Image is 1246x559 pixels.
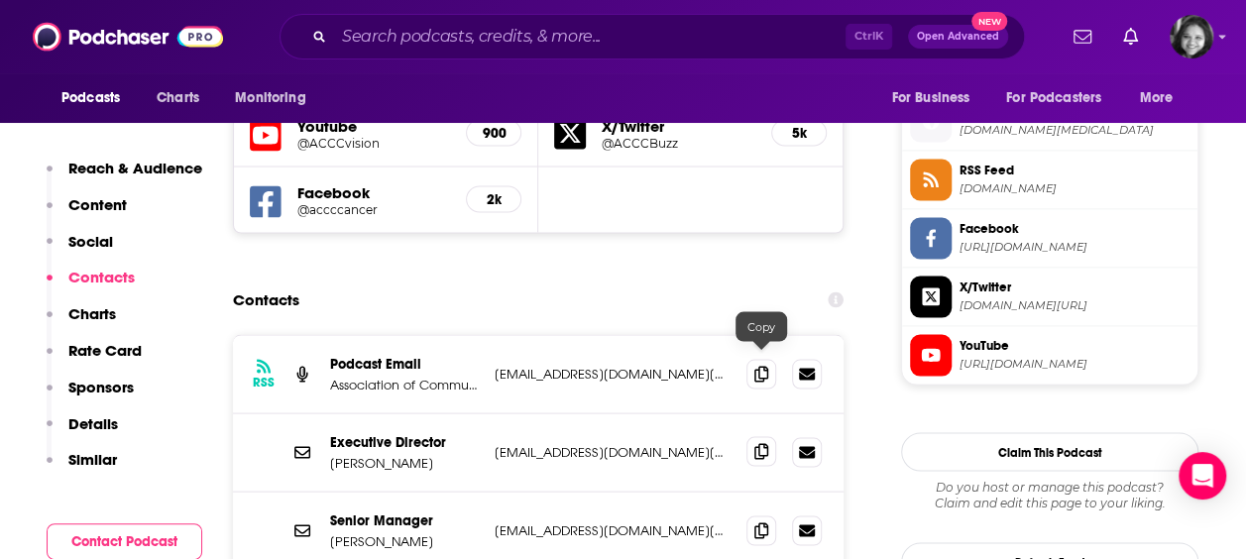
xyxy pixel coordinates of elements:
h5: X/Twitter [602,116,755,135]
span: X/Twitter [960,278,1189,295]
h5: 5k [788,124,810,141]
a: @ACCCvision [297,135,450,150]
span: Podcasts [61,84,120,112]
p: Podcast Email [330,355,479,372]
button: Content [47,195,127,232]
a: RSS Feed[DOMAIN_NAME] [910,159,1189,200]
div: Claim and edit this page to your liking. [901,479,1198,510]
span: https://www.facebook.com/accccancer [960,239,1189,254]
button: Similar [47,450,117,487]
button: Sponsors [47,378,134,414]
a: @ACCCBuzz [602,135,755,150]
a: X/Twitter[DOMAIN_NAME][URL] [910,276,1189,317]
p: Similar [68,450,117,469]
p: Rate Card [68,341,142,360]
a: @accccancer [297,201,450,216]
span: YouTube [960,336,1189,354]
div: Search podcasts, credits, & more... [280,14,1025,59]
button: Open AdvancedNew [908,25,1008,49]
button: open menu [877,79,994,117]
span: Facebook [960,219,1189,237]
p: Content [68,195,127,214]
span: Do you host or manage this podcast? [901,479,1198,495]
button: Rate Card [47,341,142,378]
p: Association of Community [MEDICAL_DATA] Centers [330,376,479,392]
span: feeds.libsyn.com [960,180,1189,195]
button: open menu [221,79,331,117]
img: Podchaser - Follow, Share and Rate Podcasts [33,18,223,56]
a: Charts [144,79,211,117]
button: Social [47,232,113,269]
h5: 900 [483,124,505,141]
h5: 2k [483,190,505,207]
span: Open Advanced [917,32,999,42]
button: Details [47,414,118,451]
img: User Profile [1170,15,1213,58]
span: For Business [891,84,969,112]
p: Charts [68,304,116,323]
span: twitter.com/ACCCBuzz [960,297,1189,312]
div: Open Intercom Messenger [1179,452,1226,500]
button: open menu [1126,79,1198,117]
p: Contacts [68,268,135,286]
input: Search podcasts, credits, & more... [334,21,846,53]
button: Reach & Audience [47,159,202,195]
p: Senior Manager [330,511,479,528]
p: Social [68,232,113,251]
span: For Podcasters [1006,84,1101,112]
span: Monitoring [235,84,305,112]
a: Facebook[URL][DOMAIN_NAME] [910,217,1189,259]
p: Details [68,414,118,433]
p: Sponsors [68,378,134,396]
p: [EMAIL_ADDRESS][DOMAIN_NAME][MEDICAL_DATA] [495,443,731,460]
h3: RSS [253,374,275,390]
button: open menu [48,79,146,117]
p: Executive Director [330,433,479,450]
p: [PERSON_NAME] [330,532,479,549]
h2: Contacts [233,280,299,318]
p: Reach & Audience [68,159,202,177]
a: Show notifications dropdown [1066,20,1099,54]
a: Show notifications dropdown [1115,20,1146,54]
button: Charts [47,304,116,341]
button: Contacts [47,268,135,304]
button: Claim This Podcast [901,432,1198,471]
span: Charts [157,84,199,112]
span: New [971,12,1007,31]
span: accc-cancer.org [960,122,1189,137]
h5: Youtube [297,116,450,135]
span: Logged in as ShailiPriya [1170,15,1213,58]
p: [EMAIL_ADDRESS][DOMAIN_NAME][MEDICAL_DATA] [495,365,731,382]
div: Copy [736,311,787,341]
a: YouTube[URL][DOMAIN_NAME] [910,334,1189,376]
span: Ctrl K [846,24,892,50]
span: More [1140,84,1174,112]
span: RSS Feed [960,161,1189,178]
p: [EMAIL_ADDRESS][DOMAIN_NAME][MEDICAL_DATA] [495,521,731,538]
p: [PERSON_NAME] [330,454,479,471]
button: open menu [993,79,1130,117]
h5: Facebook [297,182,450,201]
button: Show profile menu [1170,15,1213,58]
span: https://www.youtube.com/@ACCCvision [960,356,1189,371]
